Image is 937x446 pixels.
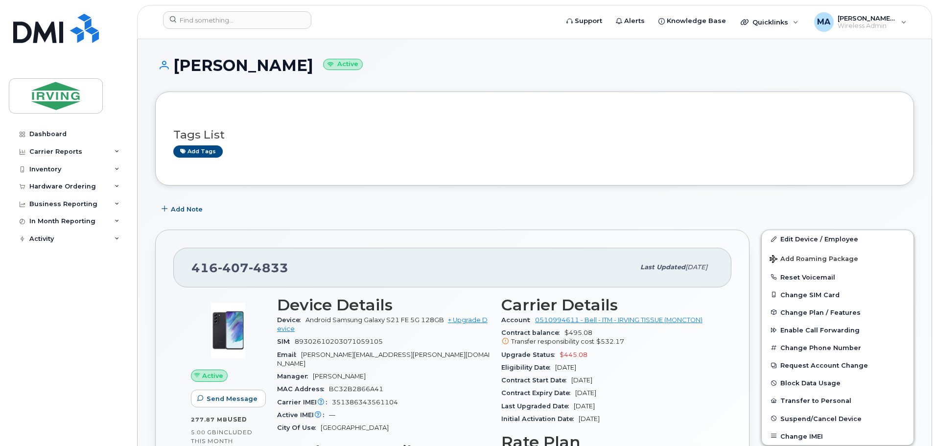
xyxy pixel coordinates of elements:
[171,205,203,214] span: Add Note
[574,402,595,410] span: [DATE]
[762,339,914,356] button: Change Phone Number
[501,329,714,347] span: $495.08
[511,338,594,345] span: Transfer responsibility cost
[762,410,914,427] button: Suspend/Cancel Device
[277,338,295,345] span: SIM
[579,415,600,423] span: [DATE]
[762,427,914,445] button: Change IMEI
[501,376,571,384] span: Contract Start Date
[173,145,223,158] a: Add tags
[762,286,914,304] button: Change SIM Card
[685,263,707,271] span: [DATE]
[762,248,914,268] button: Add Roaming Package
[501,329,564,336] span: Contract balance
[277,411,329,419] span: Active IMEI
[762,374,914,392] button: Block Data Usage
[191,429,217,436] span: 5.00 GB
[249,260,288,275] span: 4833
[332,399,398,406] span: 351386343561104
[191,260,288,275] span: 416
[329,385,383,393] span: BC32B2866A41
[501,389,575,397] span: Contract Expiry Date
[501,415,579,423] span: Initial Activation Date
[202,371,223,380] span: Active
[596,338,624,345] span: $532.17
[277,385,329,393] span: MAC Address
[770,255,858,264] span: Add Roaming Package
[575,389,596,397] span: [DATE]
[762,356,914,374] button: Request Account Change
[571,376,592,384] span: [DATE]
[501,351,560,358] span: Upgrade Status
[155,200,211,218] button: Add Note
[191,416,228,423] span: 277.87 MB
[762,321,914,339] button: Enable Call Forwarding
[218,260,249,275] span: 407
[277,424,321,431] span: City Of Use
[199,301,258,360] img: image20231002-3703462-abbrul.jpeg
[323,59,363,70] small: Active
[501,402,574,410] span: Last Upgraded Date
[501,316,535,324] span: Account
[277,351,301,358] span: Email
[762,268,914,286] button: Reset Voicemail
[560,351,587,358] span: $445.08
[762,230,914,248] a: Edit Device / Employee
[277,316,305,324] span: Device
[155,57,914,74] h1: [PERSON_NAME]
[277,399,332,406] span: Carrier IMEI
[321,424,389,431] span: [GEOGRAPHIC_DATA]
[501,364,555,371] span: Eligibility Date
[295,338,383,345] span: 89302610203071059105
[780,308,861,316] span: Change Plan / Features
[555,364,576,371] span: [DATE]
[535,316,703,324] a: 0510994611 - Bell - ITM - IRVING TISSUE (MONCTON)
[640,263,685,271] span: Last updated
[191,390,266,407] button: Send Message
[191,428,253,445] span: included this month
[207,394,258,403] span: Send Message
[228,416,247,423] span: used
[277,373,313,380] span: Manager
[762,392,914,409] button: Transfer to Personal
[501,296,714,314] h3: Carrier Details
[173,129,896,141] h3: Tags List
[313,373,366,380] span: [PERSON_NAME]
[329,411,335,419] span: —
[780,415,862,422] span: Suspend/Cancel Device
[762,304,914,321] button: Change Plan / Features
[277,296,490,314] h3: Device Details
[277,351,490,367] span: [PERSON_NAME][EMAIL_ADDRESS][PERSON_NAME][DOMAIN_NAME]
[305,316,444,324] span: Android Samsung Galaxy S21 FE 5G 128GB
[780,327,860,334] span: Enable Call Forwarding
